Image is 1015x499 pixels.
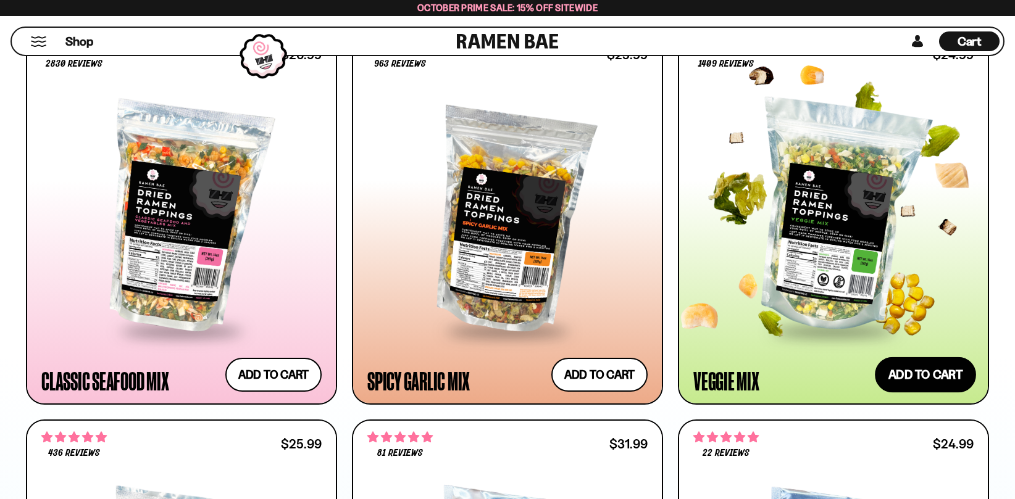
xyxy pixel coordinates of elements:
[609,438,648,450] div: $31.99
[41,369,169,392] div: Classic Seafood Mix
[225,358,322,392] button: Add to cart
[367,369,470,392] div: Spicy Garlic Mix
[352,30,663,405] a: 4.75 stars 963 reviews $25.99 Spicy Garlic Mix Add to cart
[551,358,648,392] button: Add to cart
[703,448,750,458] span: 22 reviews
[367,429,433,445] span: 4.83 stars
[30,36,47,47] button: Mobile Menu Trigger
[281,438,322,450] div: $25.99
[48,448,100,458] span: 436 reviews
[875,357,976,392] button: Add to cart
[377,448,423,458] span: 81 reviews
[958,34,982,49] span: Cart
[65,33,93,50] span: Shop
[26,30,337,405] a: 4.68 stars 2830 reviews $26.99 Classic Seafood Mix Add to cart
[65,31,93,51] a: Shop
[678,30,989,405] a: 4.76 stars 1409 reviews $24.99 Veggie Mix Add to cart
[693,369,759,392] div: Veggie Mix
[933,438,974,450] div: $24.99
[417,2,598,14] span: October Prime Sale: 15% off Sitewide
[939,28,1000,55] div: Cart
[41,429,107,445] span: 4.76 stars
[693,429,759,445] span: 4.82 stars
